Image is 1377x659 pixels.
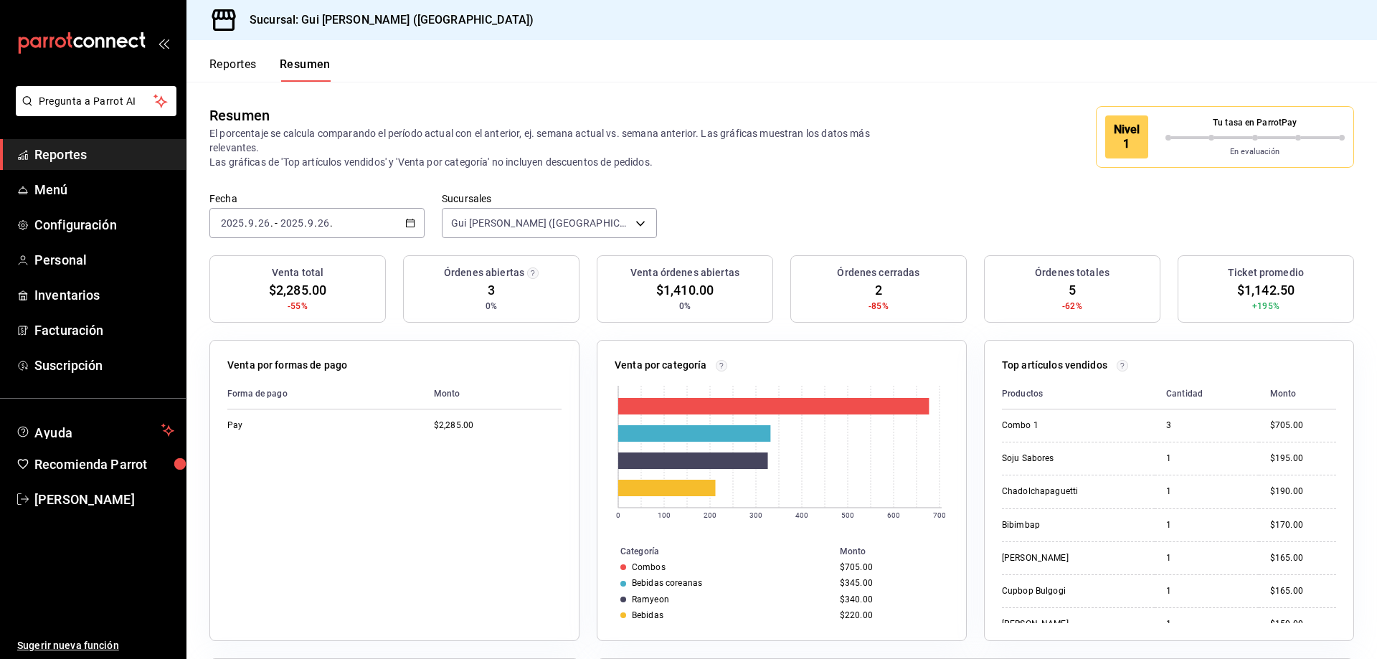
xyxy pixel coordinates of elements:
h3: Órdenes totales [1035,265,1109,280]
div: $170.00 [1270,519,1336,531]
span: Sugerir nueva función [17,638,174,653]
input: ---- [220,217,245,229]
input: -- [307,217,314,229]
th: Monto [834,544,966,559]
span: Ayuda [34,422,156,439]
th: Forma de pago [227,379,422,409]
span: Configuración [34,215,174,234]
text: 400 [795,511,808,519]
div: $190.00 [1270,485,1336,498]
div: Resumen [209,105,270,126]
div: Soju Sabores [1002,452,1143,465]
div: $2,285.00 [434,419,562,432]
div: Pay [227,419,371,432]
div: Bebidas [632,610,663,620]
div: [PERSON_NAME] [1002,552,1143,564]
div: 1 [1166,519,1247,531]
div: $705.00 [840,562,943,572]
th: Productos [1002,379,1155,409]
div: Combo 1 [1002,419,1143,432]
span: 0% [486,300,497,313]
button: Pregunta a Parrot AI [16,86,176,116]
h3: Venta órdenes abiertas [630,265,739,280]
div: $165.00 [1270,552,1336,564]
span: . [330,217,333,229]
button: Resumen [280,57,331,82]
text: 700 [933,511,946,519]
th: Monto [1259,379,1336,409]
p: Venta por categoría [615,358,707,373]
div: Bibimbap [1002,519,1143,531]
label: Sucursales [442,194,657,204]
span: +195% [1252,300,1279,313]
div: $195.00 [1270,452,1336,465]
span: Recomienda Parrot [34,455,174,474]
div: $165.00 [1270,585,1336,597]
span: 5 [1069,280,1076,300]
span: . [255,217,257,229]
span: $1,142.50 [1237,280,1295,300]
div: 1 [1166,618,1247,630]
input: -- [247,217,255,229]
span: . [245,217,247,229]
div: Bebidas coreanas [632,578,702,588]
span: . [270,217,273,229]
p: El porcentaje se calcula comparando el período actual con el anterior, ej. semana actual vs. sema... [209,126,877,169]
th: Cantidad [1155,379,1259,409]
text: 500 [841,511,854,519]
div: Cupbop Bulgogi [1002,585,1143,597]
button: open_drawer_menu [158,37,169,49]
span: 2 [875,280,882,300]
p: Tu tasa en ParrotPay [1165,116,1345,129]
span: - [275,217,278,229]
button: Reportes [209,57,257,82]
span: $1,410.00 [656,280,714,300]
span: Gui [PERSON_NAME] ([GEOGRAPHIC_DATA]) [451,216,630,230]
span: Menú [34,180,174,199]
div: Ramyeon [632,594,669,605]
span: . [314,217,317,229]
text: 0 [616,511,620,519]
h3: Órdenes cerradas [837,265,919,280]
label: Fecha [209,194,425,204]
div: 1 [1166,552,1247,564]
input: -- [317,217,330,229]
div: $340.00 [840,594,943,605]
span: -85% [869,300,889,313]
span: Facturación [34,321,174,340]
div: [PERSON_NAME] [1002,618,1143,630]
span: Personal [34,250,174,270]
span: $2,285.00 [269,280,326,300]
span: -62% [1062,300,1082,313]
p: Top artículos vendidos [1002,358,1107,373]
div: $345.00 [840,578,943,588]
h3: Venta total [272,265,323,280]
text: 200 [704,511,716,519]
div: $150.00 [1270,618,1336,630]
span: -55% [288,300,308,313]
p: En evaluación [1165,146,1345,158]
text: 100 [658,511,671,519]
th: Categoría [597,544,834,559]
input: ---- [280,217,304,229]
span: . [304,217,307,229]
span: Reportes [34,145,174,164]
p: Venta por formas de pago [227,358,347,373]
span: 0% [679,300,691,313]
div: 3 [1166,419,1247,432]
h3: Ticket promedio [1228,265,1304,280]
h3: Sucursal: Gui [PERSON_NAME] ([GEOGRAPHIC_DATA]) [238,11,534,29]
th: Monto [422,379,562,409]
div: navigation tabs [209,57,331,82]
div: Nivel 1 [1105,115,1148,158]
input: -- [257,217,270,229]
h3: Órdenes abiertas [444,265,524,280]
a: Pregunta a Parrot AI [10,104,176,119]
text: 600 [887,511,900,519]
span: Inventarios [34,285,174,305]
span: Pregunta a Parrot AI [39,94,154,109]
div: 1 [1166,585,1247,597]
div: Chadolchapaguetti [1002,485,1143,498]
div: 1 [1166,452,1247,465]
text: 300 [749,511,762,519]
